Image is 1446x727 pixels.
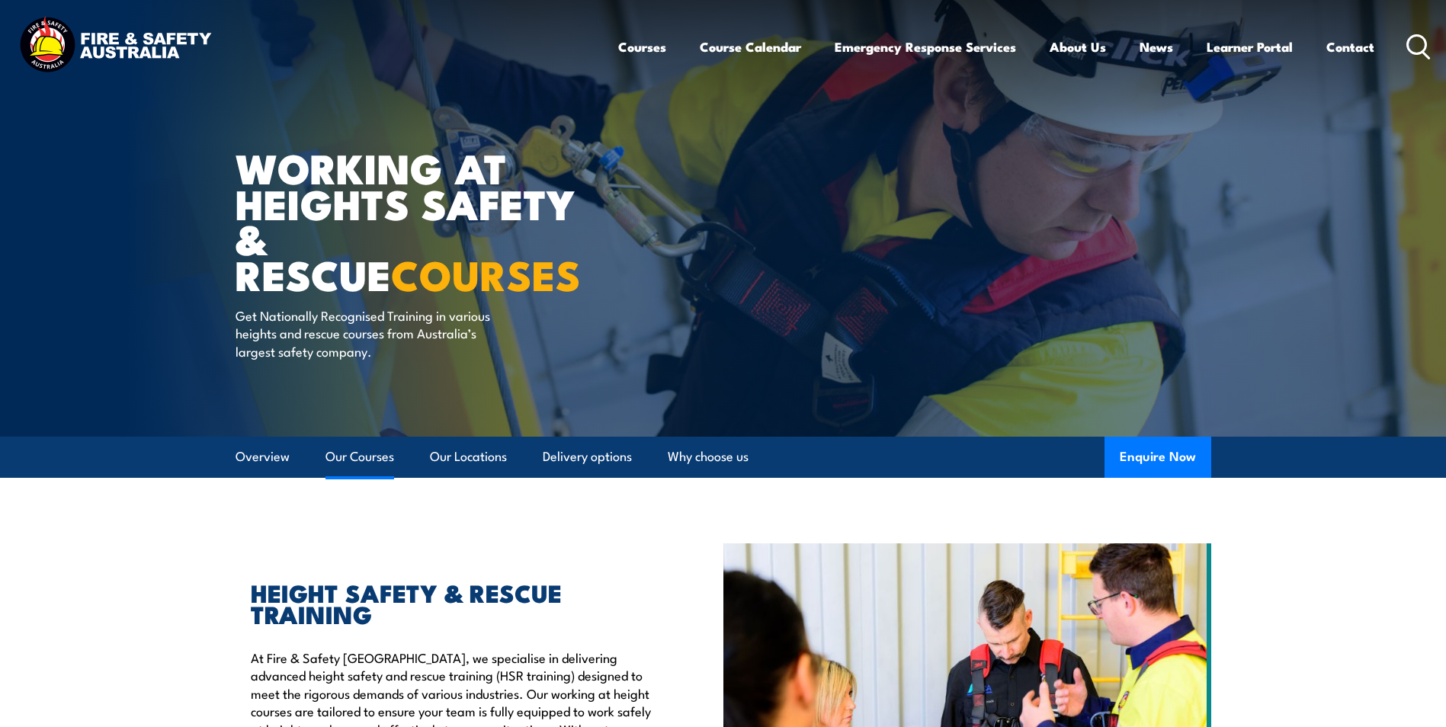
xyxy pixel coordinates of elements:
a: Contact [1326,27,1374,67]
a: Why choose us [668,437,749,477]
h2: HEIGHT SAFETY & RESCUE TRAINING [251,581,653,624]
a: About Us [1050,27,1106,67]
a: Emergency Response Services [835,27,1016,67]
a: Learner Portal [1207,27,1293,67]
a: Delivery options [543,437,632,477]
a: News [1140,27,1173,67]
a: Courses [618,27,666,67]
a: Our Locations [430,437,507,477]
a: Overview [236,437,290,477]
p: Get Nationally Recognised Training in various heights and rescue courses from Australia’s largest... [236,306,514,360]
a: Our Courses [325,437,394,477]
button: Enquire Now [1105,437,1211,478]
strong: COURSES [391,242,581,305]
a: Course Calendar [700,27,801,67]
h1: WORKING AT HEIGHTS SAFETY & RESCUE [236,149,612,292]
